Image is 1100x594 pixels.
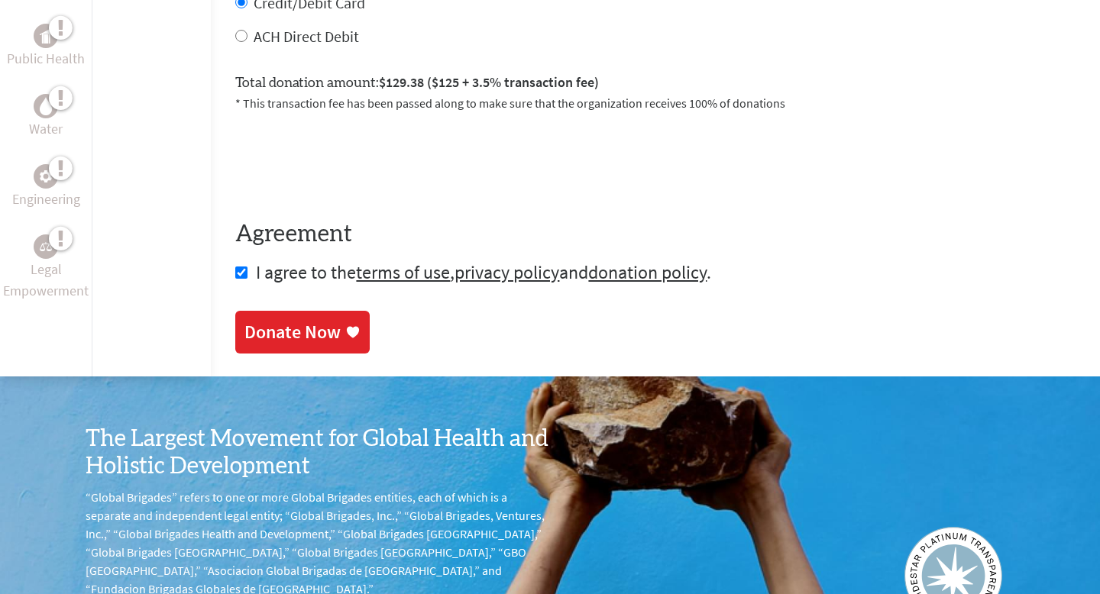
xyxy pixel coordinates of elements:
[29,94,63,140] a: WaterWater
[235,221,1076,248] h4: Agreement
[40,28,52,44] img: Public Health
[7,24,85,69] a: Public HealthPublic Health
[86,425,550,480] h3: The Largest Movement for Global Health and Holistic Development
[34,164,58,189] div: Engineering
[40,170,52,182] img: Engineering
[256,260,711,284] span: I agree to the , and .
[3,234,89,302] a: Legal EmpowermentLegal Empowerment
[7,48,85,69] p: Public Health
[40,242,52,251] img: Legal Empowerment
[3,259,89,302] p: Legal Empowerment
[12,189,80,210] p: Engineering
[455,260,559,284] a: privacy policy
[235,311,370,353] a: Donate Now
[379,73,599,91] span: $129.38 ($125 + 3.5% transaction fee)
[235,94,1076,112] p: * This transaction fee has been passed along to make sure that the organization receives 100% of ...
[12,164,80,210] a: EngineeringEngineering
[356,260,450,284] a: terms of use
[34,24,58,48] div: Public Health
[244,320,341,344] div: Donate Now
[235,72,599,94] label: Total donation amount:
[34,234,58,259] div: Legal Empowerment
[29,118,63,140] p: Water
[34,94,58,118] div: Water
[254,27,359,46] label: ACH Direct Debit
[588,260,707,284] a: donation policy
[40,98,52,115] img: Water
[235,131,467,190] iframe: reCAPTCHA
